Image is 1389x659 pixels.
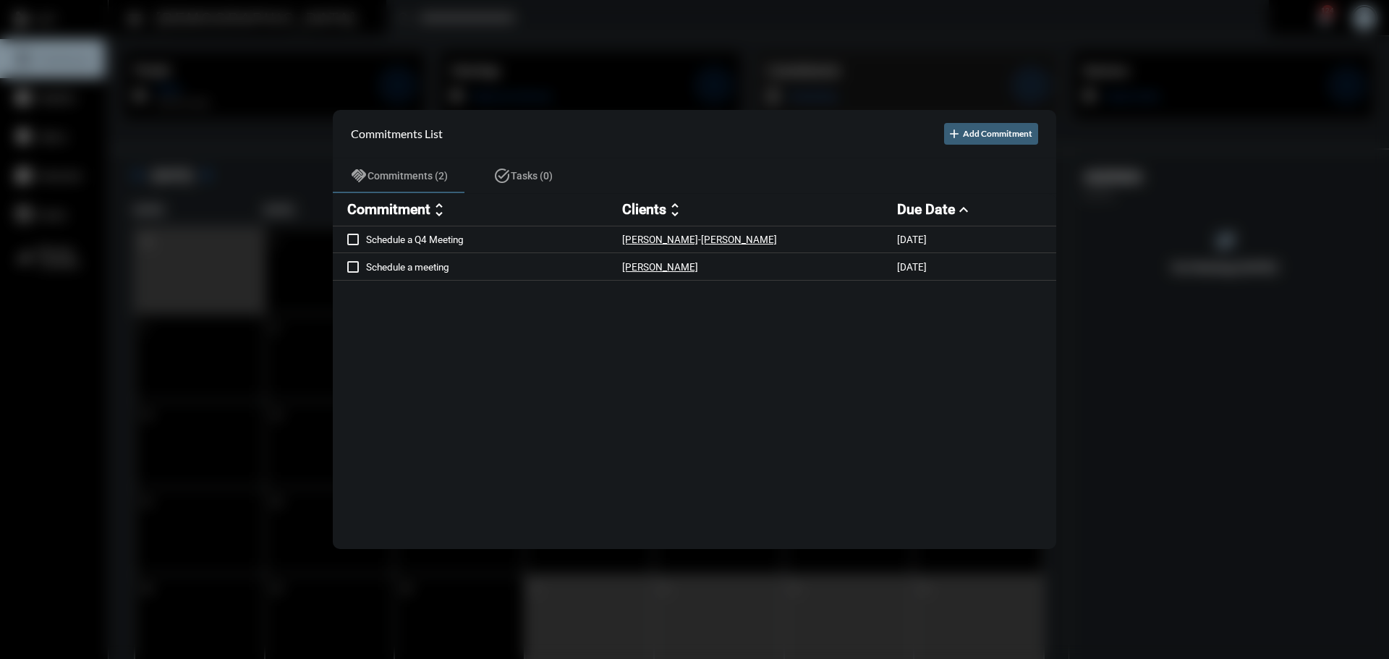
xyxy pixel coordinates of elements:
[701,234,777,245] p: [PERSON_NAME]
[351,127,443,140] h2: Commitments List
[368,170,448,182] span: Commitments (2)
[366,234,622,245] p: Schedule a Q4 Meeting
[350,167,368,184] mat-icon: handshake
[897,234,927,245] p: [DATE]
[897,201,955,218] h2: Due Date
[666,201,684,218] mat-icon: unfold_more
[511,170,553,182] span: Tasks (0)
[897,261,927,273] p: [DATE]
[622,201,666,218] h2: Clients
[622,234,698,245] p: [PERSON_NAME]
[347,201,430,218] h2: Commitment
[947,127,961,141] mat-icon: add
[366,261,622,273] p: Schedule a meeting
[944,123,1038,145] button: Add Commitment
[622,261,698,273] p: [PERSON_NAME]
[493,167,511,184] mat-icon: task_alt
[430,201,448,218] mat-icon: unfold_more
[955,201,972,218] mat-icon: expand_less
[698,234,701,245] p: -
